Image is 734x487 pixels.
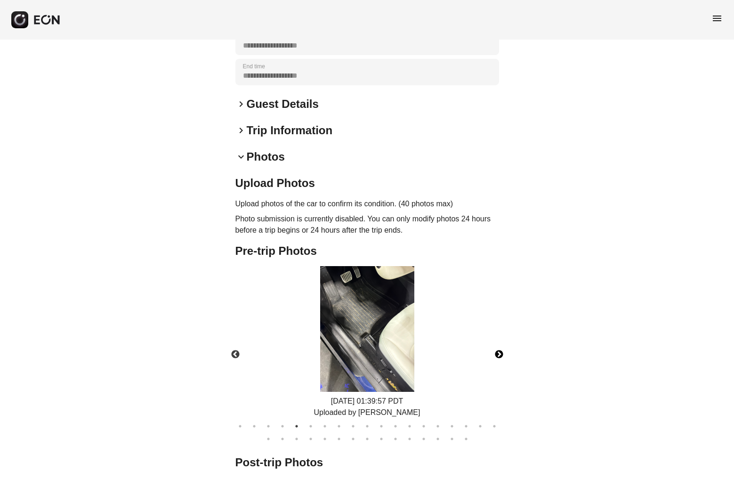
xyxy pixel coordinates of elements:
[377,422,386,431] button: 11
[447,422,457,431] button: 16
[306,422,315,431] button: 6
[250,422,259,431] button: 2
[348,434,358,444] button: 26
[433,422,443,431] button: 15
[235,213,499,236] p: Photo submission is currently disabled. You can only modify photos 24 hours before a trip begins ...
[711,13,723,24] span: menu
[405,422,414,431] button: 13
[235,243,499,259] h2: Pre-trip Photos
[292,434,301,444] button: 22
[278,434,287,444] button: 21
[391,434,400,444] button: 29
[320,266,414,392] img: https://fastfleet.me/rails/active_storage/blobs/redirect/eyJfcmFpbHMiOnsibWVzc2FnZSI6IkJBaHBBMUZy...
[320,422,330,431] button: 7
[235,151,247,162] span: keyboard_arrow_down
[264,434,273,444] button: 20
[490,422,499,431] button: 19
[247,149,285,164] h2: Photos
[314,407,420,418] div: Uploaded by [PERSON_NAME]
[235,125,247,136] span: keyboard_arrow_right
[247,97,319,112] h2: Guest Details
[320,434,330,444] button: 24
[219,338,252,371] button: Previous
[447,434,457,444] button: 33
[363,422,372,431] button: 10
[476,422,485,431] button: 18
[334,422,344,431] button: 8
[314,396,420,418] div: [DATE] 01:39:57 PDT
[235,422,245,431] button: 1
[278,422,287,431] button: 4
[292,422,301,431] button: 5
[235,455,499,470] h2: Post-trip Photos
[461,434,471,444] button: 34
[235,198,499,210] p: Upload photos of the car to confirm its condition. (40 photos max)
[334,434,344,444] button: 25
[391,422,400,431] button: 12
[235,98,247,110] span: keyboard_arrow_right
[461,422,471,431] button: 17
[264,422,273,431] button: 3
[348,422,358,431] button: 9
[306,434,315,444] button: 23
[419,434,428,444] button: 31
[363,434,372,444] button: 27
[247,123,333,138] h2: Trip Information
[377,434,386,444] button: 28
[483,338,516,371] button: Next
[405,434,414,444] button: 30
[419,422,428,431] button: 14
[433,434,443,444] button: 32
[235,176,499,191] h2: Upload Photos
